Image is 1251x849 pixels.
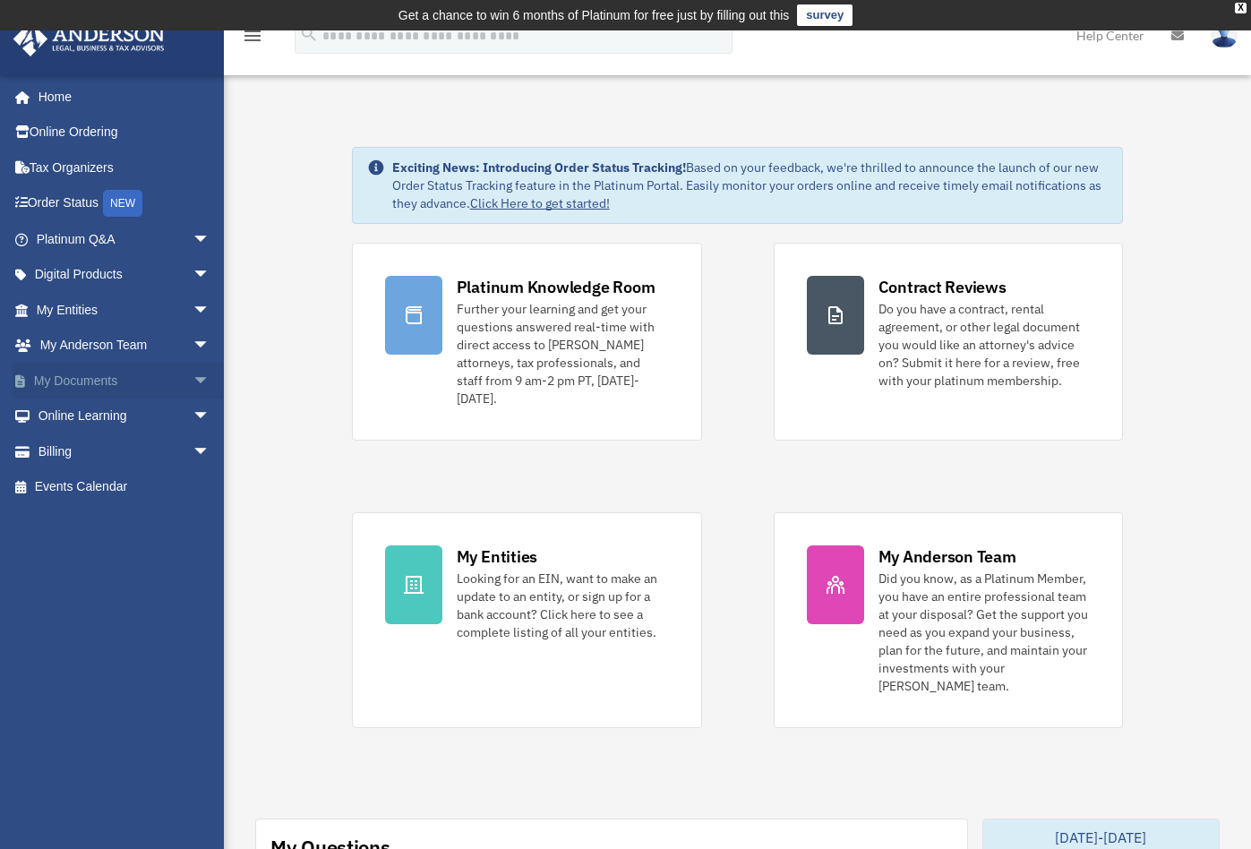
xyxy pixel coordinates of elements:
a: Online Learningarrow_drop_down [13,399,237,434]
a: My Entities Looking for an EIN, want to make an update to an entity, or sign up for a bank accoun... [352,512,702,728]
div: Do you have a contract, rental agreement, or other legal document you would like an attorney's ad... [878,300,1091,390]
a: Platinum Knowledge Room Further your learning and get your questions answered real-time with dire... [352,243,702,441]
a: survey [797,4,853,26]
a: Contract Reviews Do you have a contract, rental agreement, or other legal document you would like... [774,243,1124,441]
span: arrow_drop_down [193,399,228,435]
a: Online Ordering [13,115,237,150]
i: search [299,24,319,44]
a: Tax Organizers [13,150,237,185]
a: Billingarrow_drop_down [13,433,237,469]
div: Looking for an EIN, want to make an update to an entity, or sign up for a bank account? Click her... [457,570,669,641]
a: My Entitiesarrow_drop_down [13,292,237,328]
span: arrow_drop_down [193,433,228,470]
span: arrow_drop_down [193,257,228,294]
a: Home [13,79,228,115]
div: Did you know, as a Platinum Member, you have an entire professional team at your disposal? Get th... [878,570,1091,695]
a: My Documentsarrow_drop_down [13,363,237,399]
a: Events Calendar [13,469,237,505]
div: Contract Reviews [878,276,1007,298]
div: Platinum Knowledge Room [457,276,655,298]
span: arrow_drop_down [193,328,228,364]
div: Further your learning and get your questions answered real-time with direct access to [PERSON_NAM... [457,300,669,407]
a: Digital Productsarrow_drop_down [13,257,237,293]
div: NEW [103,190,142,217]
div: Get a chance to win 6 months of Platinum for free just by filling out this [398,4,790,26]
div: close [1235,3,1247,13]
div: My Entities [457,545,537,568]
a: Click Here to get started! [470,195,610,211]
span: arrow_drop_down [193,363,228,399]
div: My Anderson Team [878,545,1016,568]
span: arrow_drop_down [193,292,228,329]
strong: Exciting News: Introducing Order Status Tracking! [392,159,686,176]
a: Order StatusNEW [13,185,237,222]
img: Anderson Advisors Platinum Portal [8,21,170,56]
img: User Pic [1211,22,1238,48]
div: Based on your feedback, we're thrilled to announce the launch of our new Order Status Tracking fe... [392,159,1109,212]
a: menu [242,31,263,47]
a: My Anderson Teamarrow_drop_down [13,328,237,364]
i: menu [242,25,263,47]
a: My Anderson Team Did you know, as a Platinum Member, you have an entire professional team at your... [774,512,1124,728]
a: Platinum Q&Aarrow_drop_down [13,221,237,257]
span: arrow_drop_down [193,221,228,258]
